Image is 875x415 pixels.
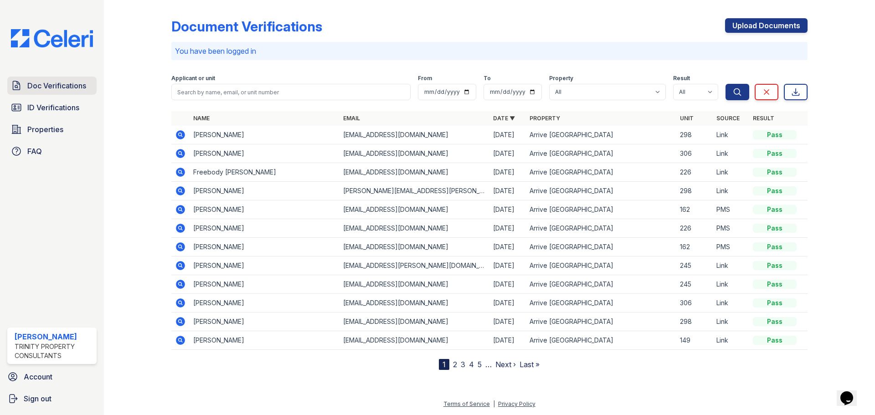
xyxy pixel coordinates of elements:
[676,331,713,350] td: 149
[340,182,489,200] td: [PERSON_NAME][EMAIL_ADDRESS][PERSON_NAME][DOMAIN_NAME]
[489,294,526,313] td: [DATE]
[676,256,713,275] td: 245
[753,280,797,289] div: Pass
[27,124,63,135] span: Properties
[193,115,210,122] a: Name
[753,186,797,195] div: Pass
[526,313,676,331] td: Arrive [GEOGRAPHIC_DATA]
[15,331,93,342] div: [PERSON_NAME]
[340,331,489,350] td: [EMAIL_ADDRESS][DOMAIN_NAME]
[493,400,495,407] div: |
[485,359,492,370] span: …
[713,219,749,238] td: PMS
[673,75,690,82] label: Result
[190,275,340,294] td: [PERSON_NAME]
[340,275,489,294] td: [EMAIL_ADDRESS][DOMAIN_NAME]
[526,256,676,275] td: Arrive [GEOGRAPHIC_DATA]
[676,144,713,163] td: 306
[526,219,676,238] td: Arrive [GEOGRAPHIC_DATA]
[484,75,491,82] label: To
[526,182,676,200] td: Arrive [GEOGRAPHIC_DATA]
[461,360,465,369] a: 3
[530,115,560,122] a: Property
[7,120,97,138] a: Properties
[753,149,797,158] div: Pass
[27,80,86,91] span: Doc Verifications
[4,389,100,408] a: Sign out
[676,275,713,294] td: 245
[190,219,340,238] td: [PERSON_NAME]
[837,379,866,406] iframe: chat widget
[175,46,804,56] p: You have been logged in
[713,238,749,256] td: PMS
[340,126,489,144] td: [EMAIL_ADDRESS][DOMAIN_NAME]
[753,115,774,122] a: Result
[676,219,713,238] td: 226
[489,256,526,275] td: [DATE]
[526,294,676,313] td: Arrive [GEOGRAPHIC_DATA]
[549,75,573,82] label: Property
[190,144,340,163] td: [PERSON_NAME]
[190,126,340,144] td: [PERSON_NAME]
[753,336,797,345] div: Pass
[190,200,340,219] td: [PERSON_NAME]
[713,182,749,200] td: Link
[489,331,526,350] td: [DATE]
[343,115,360,122] a: Email
[495,360,516,369] a: Next ›
[190,294,340,313] td: [PERSON_NAME]
[753,317,797,326] div: Pass
[676,238,713,256] td: 162
[713,200,749,219] td: PMS
[478,360,482,369] a: 5
[493,115,515,122] a: Date ▼
[753,298,797,307] div: Pass
[713,294,749,313] td: Link
[725,18,808,33] a: Upload Documents
[676,163,713,182] td: 226
[27,102,79,113] span: ID Verifications
[443,400,490,407] a: Terms of Service
[676,182,713,200] td: 298
[24,393,51,404] span: Sign out
[520,360,540,369] a: Last »
[190,163,340,182] td: Freebody [PERSON_NAME]
[526,126,676,144] td: Arrive [GEOGRAPHIC_DATA]
[676,294,713,313] td: 306
[713,163,749,182] td: Link
[713,275,749,294] td: Link
[489,144,526,163] td: [DATE]
[453,360,457,369] a: 2
[753,261,797,270] div: Pass
[489,238,526,256] td: [DATE]
[680,115,694,122] a: Unit
[716,115,740,122] a: Source
[171,84,411,100] input: Search by name, email, or unit number
[526,144,676,163] td: Arrive [GEOGRAPHIC_DATA]
[713,144,749,163] td: Link
[676,200,713,219] td: 162
[171,75,215,82] label: Applicant or unit
[24,371,52,382] span: Account
[439,359,449,370] div: 1
[713,331,749,350] td: Link
[340,294,489,313] td: [EMAIL_ADDRESS][DOMAIN_NAME]
[489,275,526,294] td: [DATE]
[340,313,489,331] td: [EMAIL_ADDRESS][DOMAIN_NAME]
[676,126,713,144] td: 298
[190,256,340,275] td: [PERSON_NAME]
[526,331,676,350] td: Arrive [GEOGRAPHIC_DATA]
[469,360,474,369] a: 4
[4,368,100,386] a: Account
[7,98,97,117] a: ID Verifications
[526,275,676,294] td: Arrive [GEOGRAPHIC_DATA]
[190,182,340,200] td: [PERSON_NAME]
[27,146,42,157] span: FAQ
[489,219,526,238] td: [DATE]
[190,238,340,256] td: [PERSON_NAME]
[340,219,489,238] td: [EMAIL_ADDRESS][DOMAIN_NAME]
[713,256,749,275] td: Link
[340,238,489,256] td: [EMAIL_ADDRESS][DOMAIN_NAME]
[418,75,432,82] label: From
